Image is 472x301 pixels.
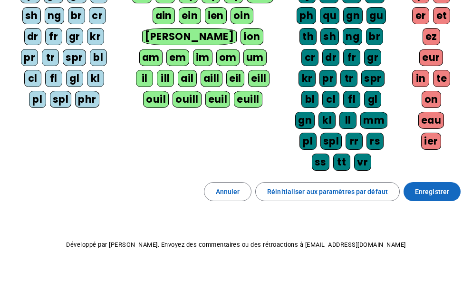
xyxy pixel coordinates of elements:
[21,49,38,66] div: pr
[322,49,339,66] div: dr
[87,28,104,45] div: kr
[320,28,339,45] div: sh
[422,91,441,108] div: on
[243,49,267,66] div: um
[204,182,252,201] button: Annuler
[66,70,83,87] div: gl
[433,70,450,87] div: te
[360,112,387,129] div: mm
[343,28,362,45] div: ng
[166,49,189,66] div: em
[216,49,240,66] div: om
[89,7,106,24] div: cr
[216,186,240,197] span: Annuler
[241,28,263,45] div: ion
[366,133,384,150] div: rs
[320,133,342,150] div: spl
[299,28,317,45] div: th
[75,91,99,108] div: phr
[297,7,316,24] div: ph
[42,49,59,66] div: tr
[142,28,237,45] div: [PERSON_NAME]
[433,7,450,24] div: et
[404,182,461,201] button: Enregistrer
[343,91,360,108] div: fl
[205,91,231,108] div: euil
[178,70,197,87] div: ail
[364,49,381,66] div: gr
[299,133,317,150] div: pl
[248,70,270,87] div: eill
[421,133,441,150] div: ier
[8,239,464,251] p: Développé par [PERSON_NAME]. Envoyez des commentaires ou des rétroactions à [EMAIL_ADDRESS][DOMAI...
[157,70,174,87] div: ill
[333,154,350,171] div: tt
[343,7,363,24] div: gn
[193,49,212,66] div: im
[366,28,383,45] div: br
[255,182,400,201] button: Réinitialiser aux paramètres par défaut
[322,91,339,108] div: cl
[24,70,41,87] div: cl
[412,7,429,24] div: er
[24,28,41,45] div: dr
[231,7,253,24] div: oin
[320,7,339,24] div: qu
[419,49,443,66] div: eur
[179,7,201,24] div: ein
[201,70,222,87] div: aill
[205,7,227,24] div: ien
[364,91,381,108] div: gl
[319,70,337,87] div: pr
[143,91,169,108] div: ouil
[299,70,316,87] div: kr
[45,70,62,87] div: fl
[361,70,385,87] div: spr
[234,91,262,108] div: euill
[343,49,360,66] div: fr
[318,112,336,129] div: kl
[66,28,83,45] div: gr
[312,154,329,171] div: ss
[90,49,107,66] div: bl
[339,112,356,129] div: ll
[412,70,429,87] div: in
[45,7,64,24] div: ng
[153,7,175,24] div: ain
[267,186,388,197] span: Réinitialiser aux paramètres par défaut
[87,70,104,87] div: kl
[301,91,318,108] div: bl
[340,70,357,87] div: tr
[418,112,444,129] div: eau
[415,186,449,197] span: Enregistrer
[301,49,318,66] div: cr
[346,133,363,150] div: rr
[226,70,245,87] div: eil
[68,7,85,24] div: br
[136,70,153,87] div: il
[45,28,62,45] div: fr
[139,49,163,66] div: am
[22,7,41,24] div: sh
[63,49,86,66] div: spr
[50,91,72,108] div: spl
[295,112,315,129] div: gn
[354,154,371,171] div: vr
[423,28,440,45] div: ez
[366,7,386,24] div: gu
[29,91,46,108] div: pl
[173,91,201,108] div: ouill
